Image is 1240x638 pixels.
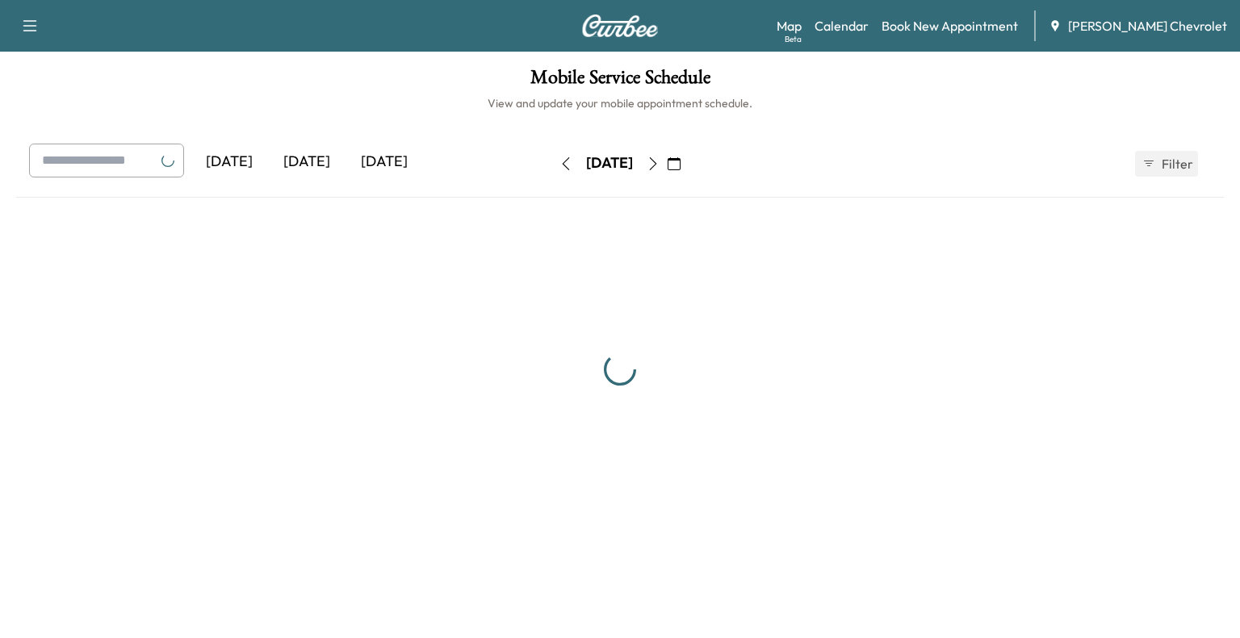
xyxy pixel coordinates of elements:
div: [DATE] [191,144,268,181]
a: Calendar [815,16,869,35]
img: Curbee Logo [581,15,659,37]
span: Filter [1162,154,1191,173]
h1: Mobile Service Schedule [16,68,1224,95]
span: [PERSON_NAME] Chevrolet [1068,16,1227,35]
h6: View and update your mobile appointment schedule. [16,95,1224,111]
a: MapBeta [777,16,802,35]
a: Book New Appointment [882,16,1018,35]
div: [DATE] [268,144,346,181]
div: Beta [785,33,802,45]
button: Filter [1135,151,1198,177]
div: [DATE] [346,144,423,181]
div: [DATE] [586,153,633,173]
